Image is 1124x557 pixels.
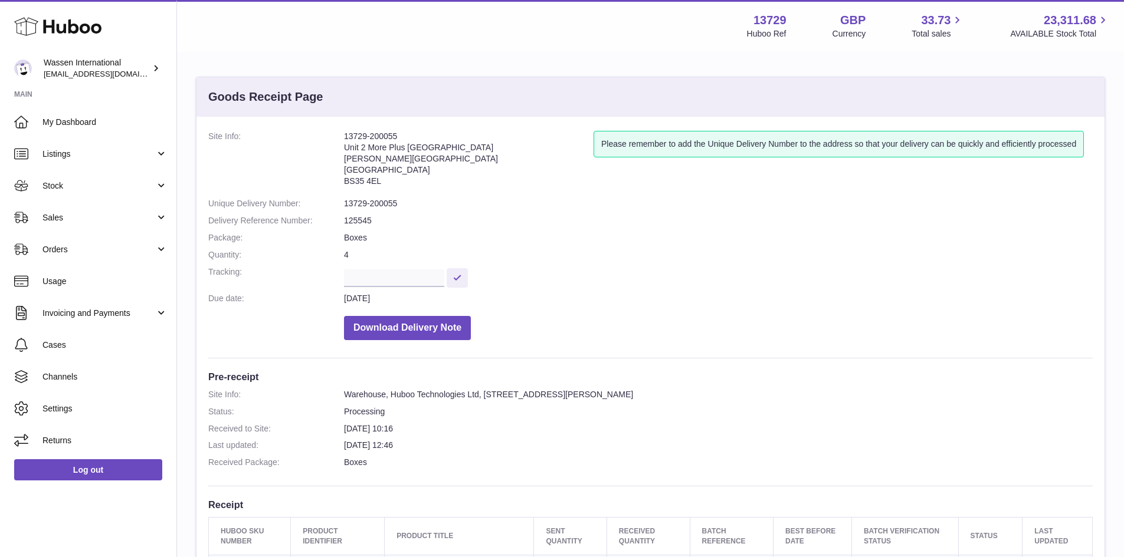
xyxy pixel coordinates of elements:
span: Orders [42,244,155,255]
dt: Unique Delivery Number: [208,198,344,209]
div: Please remember to add the Unique Delivery Number to the address so that your delivery can be qui... [594,131,1084,157]
span: My Dashboard [42,117,168,128]
img: internationalsupplychain@wassen.com [14,60,32,77]
span: Settings [42,403,168,414]
h3: Receipt [208,498,1093,511]
dd: Boxes [344,232,1093,243]
th: Last updated [1023,518,1093,555]
div: Wassen International [44,57,150,80]
span: Returns [42,435,168,446]
dd: 125545 [344,215,1093,226]
div: Currency [833,28,866,39]
dd: Boxes [344,457,1093,468]
span: AVAILABLE Stock Total [1010,28,1110,39]
span: Total sales [912,28,964,39]
dd: Processing [344,406,1093,417]
dt: Tracking: [208,266,344,287]
th: Product Identifier [291,518,385,555]
span: 33.73 [921,12,951,28]
dt: Site Info: [208,131,344,192]
th: Huboo SKU Number [209,518,291,555]
dd: [DATE] 10:16 [344,423,1093,434]
dt: Delivery Reference Number: [208,215,344,226]
th: Sent Quantity [534,518,607,555]
span: Channels [42,371,168,383]
th: Batch Verification Status [851,518,958,555]
h3: Goods Receipt Page [208,89,323,105]
th: Received Quantity [607,518,690,555]
dd: 4 [344,249,1093,261]
h3: Pre-receipt [208,370,1093,383]
dd: [DATE] [344,293,1093,304]
th: Status [958,518,1023,555]
dt: Last updated: [208,440,344,451]
address: 13729-200055 Unit 2 More Plus [GEOGRAPHIC_DATA] [PERSON_NAME][GEOGRAPHIC_DATA] [GEOGRAPHIC_DATA] ... [344,131,594,192]
a: Log out [14,459,162,480]
span: Invoicing and Payments [42,308,155,319]
dt: Quantity: [208,249,344,261]
span: [EMAIL_ADDRESS][DOMAIN_NAME] [44,69,173,78]
span: Usage [42,276,168,287]
th: Batch Reference [690,518,773,555]
span: Stock [42,180,155,192]
dt: Received Package: [208,457,344,468]
dd: Warehouse, Huboo Technologies Ltd, [STREET_ADDRESS][PERSON_NAME] [344,389,1093,400]
span: Listings [42,149,155,160]
dt: Site Info: [208,389,344,400]
dt: Received to Site: [208,423,344,434]
span: Cases [42,340,168,351]
a: 33.73 Total sales [912,12,964,39]
div: Huboo Ref [747,28,787,39]
span: Sales [42,212,155,223]
button: Download Delivery Note [344,316,471,340]
strong: 13729 [753,12,787,28]
dt: Status: [208,406,344,417]
dt: Package: [208,232,344,243]
dd: [DATE] 12:46 [344,440,1093,451]
a: 23,311.68 AVAILABLE Stock Total [1010,12,1110,39]
strong: GBP [840,12,866,28]
span: 23,311.68 [1044,12,1096,28]
dd: 13729-200055 [344,198,1093,209]
th: Product title [385,518,534,555]
dt: Due date: [208,293,344,304]
th: Best Before Date [774,518,852,555]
